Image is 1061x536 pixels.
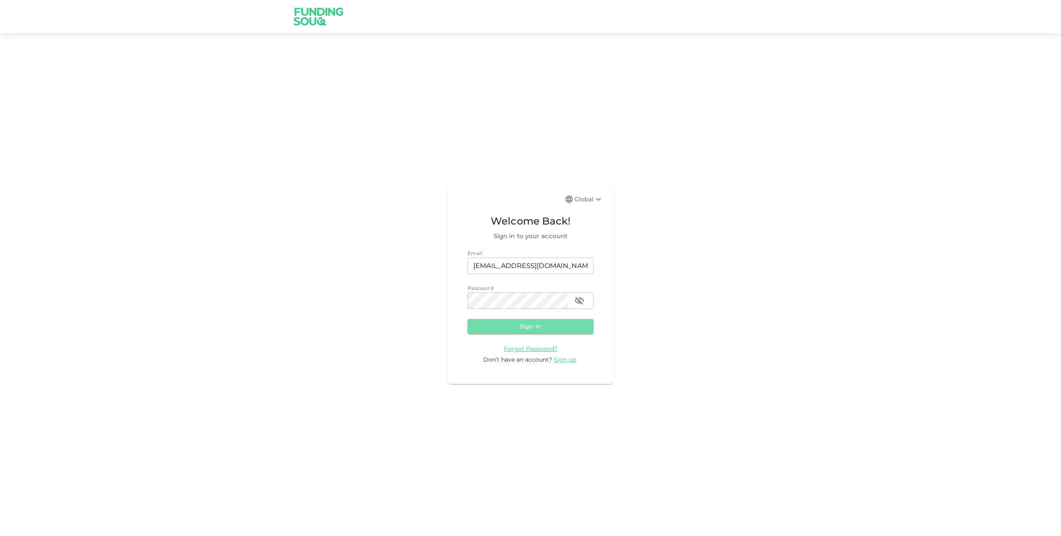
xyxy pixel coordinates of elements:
[574,194,603,204] div: Global
[468,213,593,229] span: Welcome Back!
[483,356,552,363] span: Don’t have an account?
[468,250,482,256] span: Email
[468,231,593,241] span: Sign in to your account
[504,345,557,353] a: Forgot Password?
[554,356,576,363] span: Sign up
[468,258,593,274] input: email
[468,292,568,309] input: password
[468,319,593,334] button: Sign in
[468,285,494,291] span: Password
